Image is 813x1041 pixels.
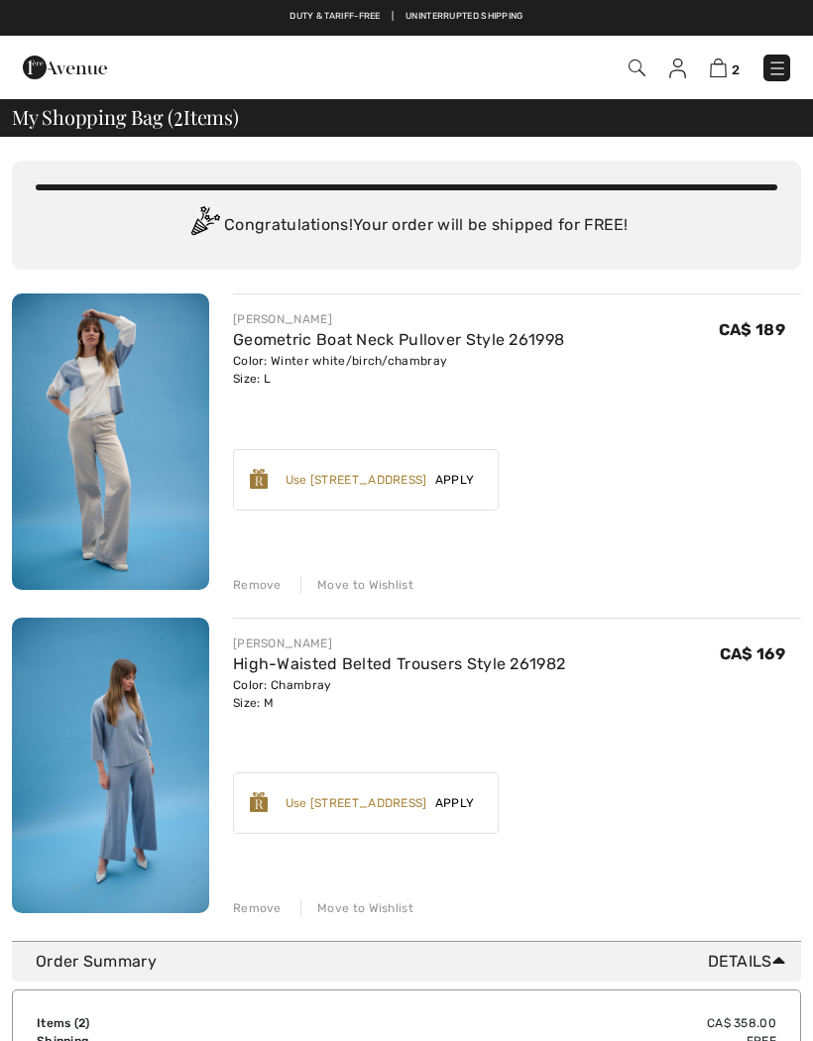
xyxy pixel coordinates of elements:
a: 1ère Avenue [23,57,107,75]
span: My Shopping Bag ( Items) [12,107,239,127]
div: Use [STREET_ADDRESS] [286,794,427,812]
div: Color: Chambray Size: M [233,676,565,712]
div: [PERSON_NAME] [233,310,564,328]
span: 2 [78,1016,85,1030]
img: Shopping Bag [710,58,727,77]
img: Geometric Boat Neck Pullover Style 261998 [12,293,209,590]
div: Color: Winter white/birch/chambray Size: L [233,352,564,388]
div: Move to Wishlist [300,576,413,594]
div: [PERSON_NAME] [233,635,565,652]
span: Apply [427,794,483,812]
td: CA$ 358.00 [315,1014,776,1032]
span: Details [708,950,793,974]
a: High-Waisted Belted Trousers Style 261982 [233,654,565,673]
span: 2 [174,102,183,128]
div: Remove [233,899,282,917]
div: Remove [233,576,282,594]
div: Move to Wishlist [300,899,413,917]
img: 1ère Avenue [23,48,107,87]
img: Menu [767,58,787,78]
div: Congratulations! Your order will be shipped for FREE! [36,206,777,246]
div: Use [STREET_ADDRESS] [286,471,427,489]
img: Search [629,59,645,76]
a: Geometric Boat Neck Pullover Style 261998 [233,330,564,349]
img: Reward-Logo.svg [250,792,268,812]
span: Apply [427,471,483,489]
span: 2 [732,62,740,77]
a: 2 [710,56,740,79]
span: CA$ 189 [719,320,785,339]
td: Items ( ) [37,1014,315,1032]
div: Order Summary [36,950,793,974]
img: Congratulation2.svg [184,206,224,246]
img: My Info [669,58,686,78]
span: CA$ 169 [720,644,785,663]
img: High-Waisted Belted Trousers Style 261982 [12,618,209,914]
img: Reward-Logo.svg [250,469,268,489]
